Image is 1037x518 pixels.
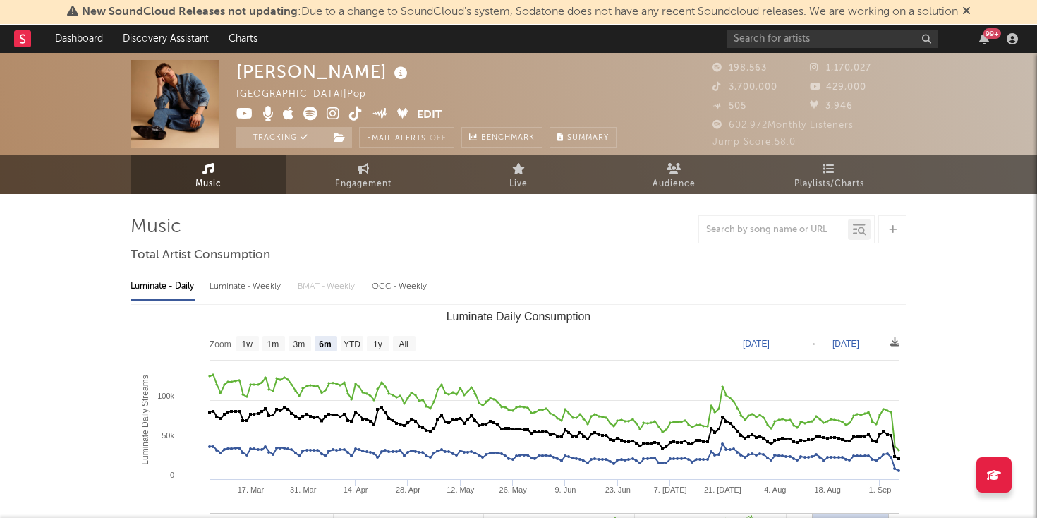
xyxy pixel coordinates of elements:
text: 26. May [499,486,528,494]
span: Benchmark [481,130,535,147]
a: Music [131,155,286,194]
div: 99 + [983,28,1001,39]
span: 1,170,027 [810,64,871,73]
a: Live [441,155,596,194]
button: Summary [550,127,617,148]
a: Charts [219,25,267,53]
text: Luminate Daily Consumption [447,311,591,323]
text: 1. Sep [869,486,892,494]
text: YTD [344,339,360,349]
div: [GEOGRAPHIC_DATA] | Pop [236,86,382,103]
text: 100k [157,392,174,400]
a: Engagement [286,155,441,194]
span: Summary [567,134,609,142]
span: Dismiss [962,6,971,18]
input: Search for artists [727,30,938,48]
text: 1w [242,339,253,349]
input: Search by song name or URL [699,224,848,236]
span: Music [195,176,222,193]
text: 9. Jun [554,486,576,494]
span: : Due to a change to SoundCloud's system, Sodatone does not have any recent Soundcloud releases. ... [82,6,958,18]
em: Off [430,135,447,143]
div: OCC - Weekly [372,275,428,299]
text: 7. [DATE] [654,486,687,494]
text: → [808,339,817,349]
span: Total Artist Consumption [131,247,270,264]
button: 99+ [979,33,989,44]
text: 23. Jun [605,486,631,494]
text: 1y [373,339,382,349]
span: Jump Score: 58.0 [712,138,796,147]
text: 21. [DATE] [704,486,741,494]
button: Tracking [236,127,325,148]
button: Email AlertsOff [359,127,454,148]
span: 198,563 [712,64,767,73]
span: Audience [653,176,696,193]
text: Luminate Daily Streams [140,375,150,464]
span: Engagement [335,176,392,193]
text: 14. Apr [344,486,368,494]
span: 505 [712,102,746,111]
span: New SoundCloud Releases not updating [82,6,298,18]
text: 4. Aug [764,486,786,494]
text: 6m [319,339,331,349]
text: [DATE] [832,339,859,349]
a: Playlists/Charts [751,155,906,194]
span: Playlists/Charts [794,176,864,193]
text: Zoom [210,339,231,349]
div: Luminate - Weekly [210,275,284,299]
a: Discovery Assistant [113,25,219,53]
text: 3m [293,339,305,349]
text: All [399,339,408,349]
span: Live [509,176,528,193]
a: Dashboard [45,25,113,53]
text: [DATE] [743,339,770,349]
text: 1m [267,339,279,349]
span: 3,700,000 [712,83,777,92]
text: 0 [170,471,174,479]
text: 31. Mar [290,486,317,494]
span: 3,946 [810,102,853,111]
text: 18. Aug [814,486,840,494]
a: Audience [596,155,751,194]
div: [PERSON_NAME] [236,60,411,83]
text: 12. May [447,486,475,494]
text: 17. Mar [238,486,265,494]
span: 429,000 [810,83,866,92]
button: Edit [417,107,442,124]
div: Luminate - Daily [131,275,195,299]
text: 28. Apr [396,486,420,494]
a: Benchmark [461,127,542,148]
span: 602,972 Monthly Listeners [712,121,854,130]
text: 50k [162,431,174,440]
